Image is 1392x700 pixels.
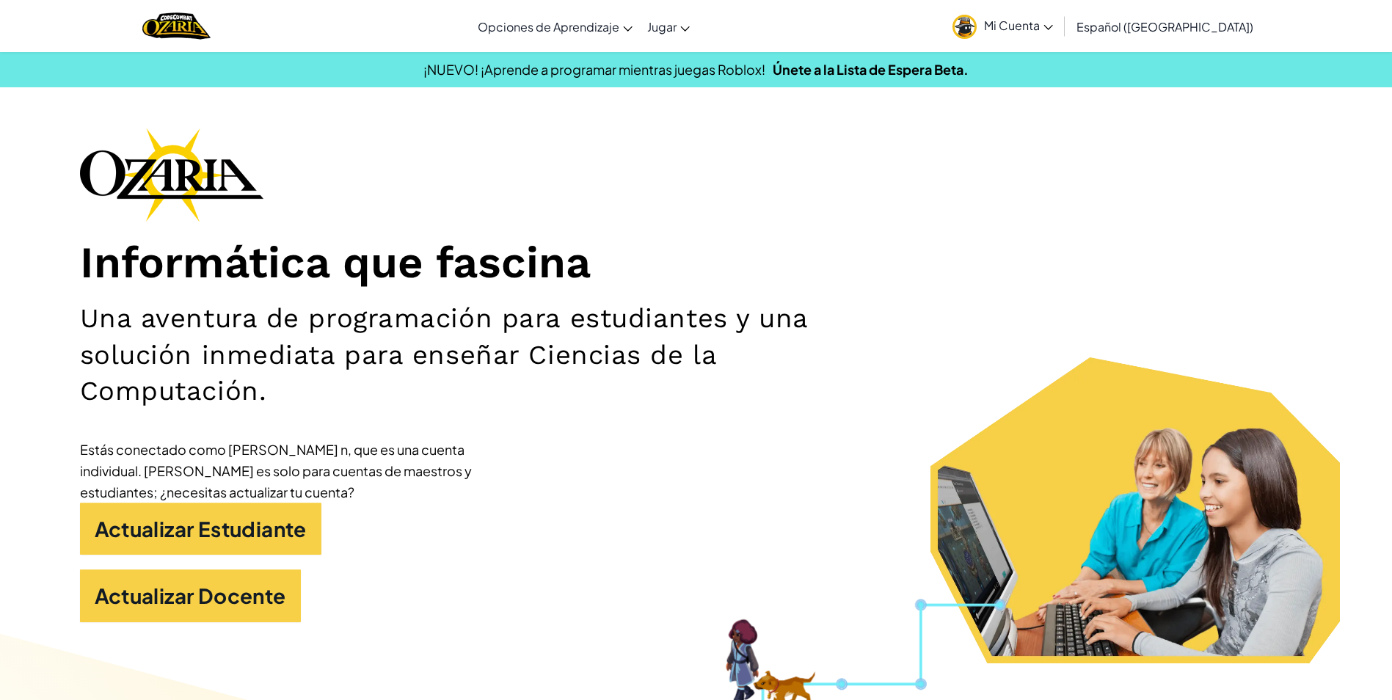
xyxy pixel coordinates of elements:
h2: Una aventura de programación para estudiantes y una solución inmediata para enseñar Ciencias de l... [80,300,906,409]
div: Estás conectado como [PERSON_NAME] n, que es una cuenta individual. [PERSON_NAME] es solo para cu... [80,439,520,503]
a: Mi Cuenta [945,3,1060,49]
span: Opciones de Aprendizaje [478,19,619,34]
img: Ozaria branding logo [80,128,263,222]
img: Home [142,11,211,41]
a: Actualizar Estudiante [80,503,321,555]
span: Español ([GEOGRAPHIC_DATA]) [1076,19,1253,34]
img: avatar [952,15,977,39]
span: Mi Cuenta [984,18,1053,33]
a: Únete a la Lista de Espera Beta. [773,61,969,78]
span: Jugar [647,19,677,34]
a: Jugar [640,7,697,46]
a: Opciones de Aprendizaje [470,7,640,46]
span: ¡NUEVO! ¡Aprende a programar mientras juegas Roblox! [423,61,765,78]
h1: Informática que fascina [80,236,1313,290]
a: Ozaria by CodeCombat logo [142,11,211,41]
a: Español ([GEOGRAPHIC_DATA]) [1069,7,1261,46]
a: Actualizar Docente [80,569,301,622]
